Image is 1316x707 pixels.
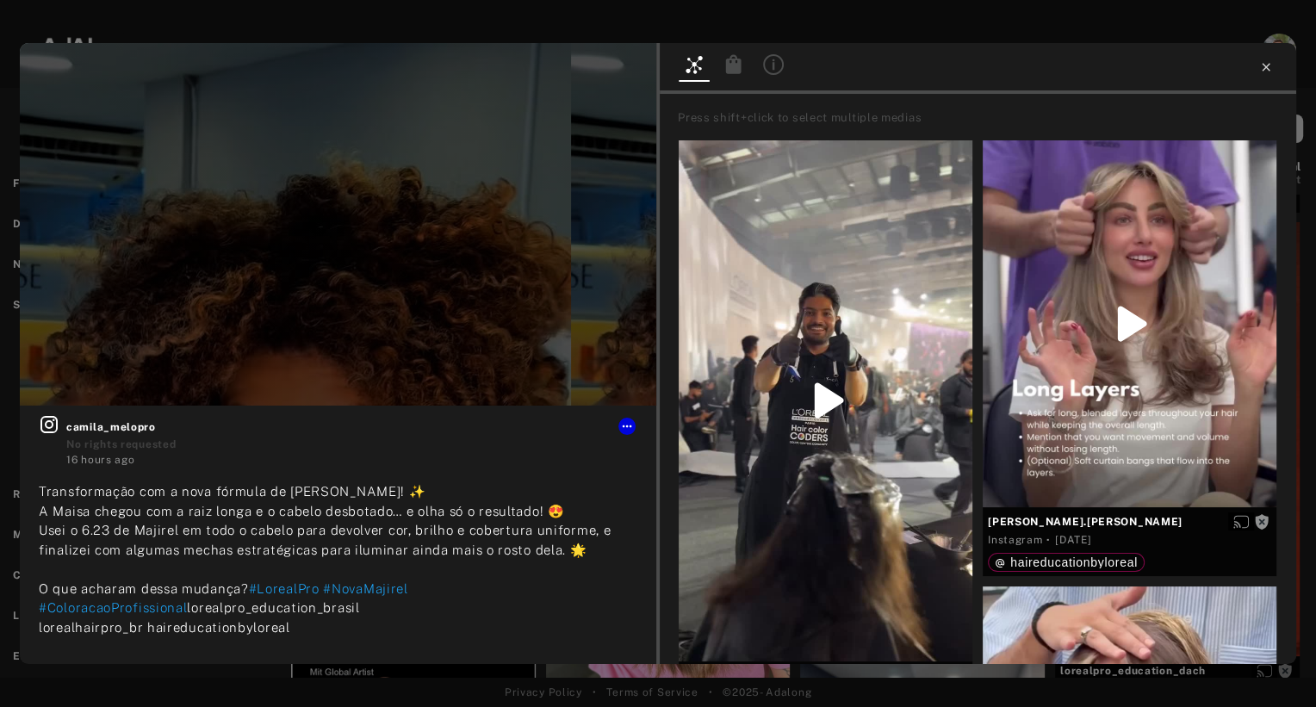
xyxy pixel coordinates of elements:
[66,438,176,450] span: No rights requested
[249,581,320,596] span: #LorealPro
[39,600,187,615] span: #ColoracaoProfissional
[988,514,1271,530] span: [PERSON_NAME].[PERSON_NAME]
[1230,624,1316,707] iframe: Chat Widget
[39,484,611,596] span: Transformação com a nova fórmula de [PERSON_NAME]! ✨ A Maisa chegou com a raiz longa e o cabelo d...
[1046,533,1051,547] span: ·
[1055,534,1091,546] time: 2025-09-20T12:00:48.000Z
[66,454,134,466] time: 2025-09-25T21:11:39.000Z
[66,419,637,435] span: camila_melopro
[995,556,1138,568] div: haireducationbyloreal
[1228,512,1254,530] button: Enable diffusion on this media
[678,109,1290,127] div: Press shift+click to select multiple medias
[39,600,360,635] span: lorealpro_education_brasil lorealhairpro_br haireducationbyloreal
[1254,515,1269,527] span: Rights not requested
[323,581,407,596] span: #NovaMajirel
[1010,555,1138,569] span: haireducationbyloreal
[988,532,1042,548] div: Instagram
